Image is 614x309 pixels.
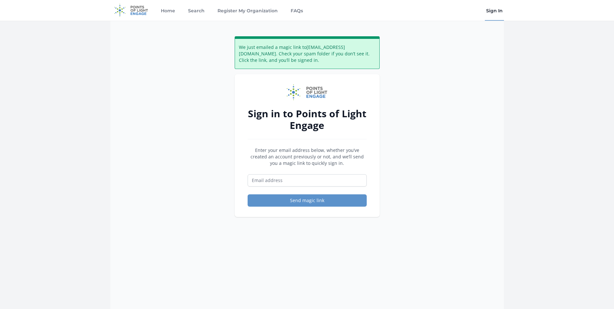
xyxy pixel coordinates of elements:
img: Points of Light Engage logo [287,85,328,100]
h2: Sign in to Points of Light Engage [248,108,367,131]
input: Email address [248,174,367,187]
div: We just emailed a magic link to [EMAIL_ADDRESS][DOMAIN_NAME] . Check your spam folder if you don’... [235,36,380,69]
p: Enter your email address below, whether you’ve created an account previously or not, and we’ll se... [248,147,367,166]
button: Send magic link [248,194,367,207]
